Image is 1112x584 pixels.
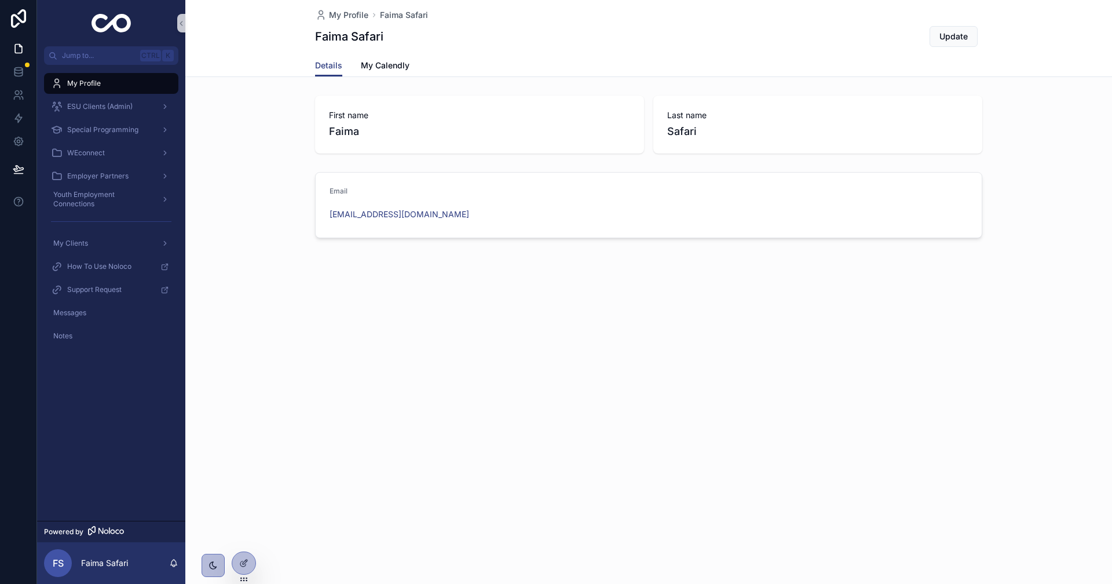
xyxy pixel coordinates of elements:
[330,209,469,220] a: [EMAIL_ADDRESS][DOMAIN_NAME]
[140,50,161,61] span: Ctrl
[330,187,348,195] span: Email
[44,279,178,300] a: Support Request
[667,110,968,121] span: Last name
[329,9,368,21] span: My Profile
[315,55,342,77] a: Details
[44,256,178,277] a: How To Use Noloco
[37,65,185,362] div: scrollable content
[53,239,88,248] span: My Clients
[37,521,185,542] a: Powered by
[67,171,129,181] span: Employer Partners
[67,102,133,111] span: ESU Clients (Admin)
[53,331,72,341] span: Notes
[67,79,101,88] span: My Profile
[67,148,105,158] span: WEconnect
[329,123,630,140] span: Faima
[361,55,409,78] a: My Calendly
[44,326,178,346] a: Notes
[44,166,178,187] a: Employer Partners
[315,28,383,45] h1: Faima Safari
[44,527,83,536] span: Powered by
[667,123,968,140] span: Safari
[380,9,428,21] a: Faima Safari
[67,125,138,134] span: Special Programming
[44,96,178,117] a: ESU Clients (Admin)
[44,73,178,94] a: My Profile
[53,556,64,570] span: FS
[44,233,178,254] a: My Clients
[81,557,128,569] p: Faima Safari
[930,26,978,47] button: Update
[67,285,122,294] span: Support Request
[67,262,131,271] span: How To Use Noloco
[44,143,178,163] a: WEconnect
[939,31,968,42] span: Update
[315,60,342,71] span: Details
[44,119,178,140] a: Special Programming
[361,60,409,71] span: My Calendly
[92,14,131,32] img: App logo
[44,189,178,210] a: Youth Employment Connections
[44,46,178,65] button: Jump to...CtrlK
[329,110,630,121] span: First name
[53,308,86,317] span: Messages
[44,302,178,323] a: Messages
[62,51,136,60] span: Jump to...
[315,9,368,21] a: My Profile
[53,190,152,209] span: Youth Employment Connections
[163,51,173,60] span: K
